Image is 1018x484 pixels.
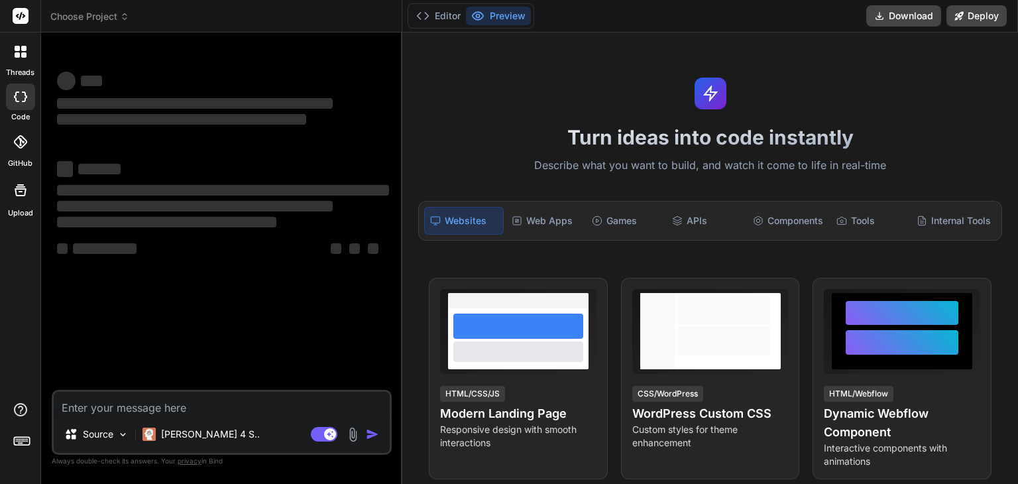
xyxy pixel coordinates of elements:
[83,428,113,441] p: Source
[667,207,744,235] div: APIs
[368,243,378,254] span: ‌
[57,98,333,109] span: ‌
[410,157,1010,174] p: Describe what you want to build, and watch it come to life in real-time
[632,386,703,402] div: CSS/WordPress
[506,207,584,235] div: Web Apps
[424,207,503,235] div: Websites
[466,7,531,25] button: Preview
[142,428,156,441] img: Claude 4 Sonnet
[410,125,1010,149] h1: Turn ideas into code instantly
[50,10,129,23] span: Choose Project
[57,217,276,227] span: ‌
[117,429,129,440] img: Pick Models
[748,207,828,235] div: Components
[161,428,260,441] p: [PERSON_NAME] 4 S..
[440,386,505,402] div: HTML/CSS/JS
[587,207,664,235] div: Games
[57,114,306,125] span: ‌
[366,428,379,441] img: icon
[57,161,73,177] span: ‌
[57,185,389,196] span: ‌
[11,111,30,123] label: code
[52,455,392,467] p: Always double-check its answers. Your in Bind
[81,76,102,86] span: ‌
[831,207,909,235] div: Tools
[411,7,466,25] button: Editor
[73,243,137,254] span: ‌
[946,5,1007,27] button: Deploy
[349,243,360,254] span: ‌
[6,67,34,78] label: threads
[911,207,996,235] div: Internal Tools
[78,164,121,174] span: ‌
[824,442,980,468] p: Interactive components with animations
[632,404,789,423] h4: WordPress Custom CSS
[8,158,32,169] label: GitHub
[57,72,76,90] span: ‌
[632,423,789,450] p: Custom styles for theme enhancement
[824,404,980,442] h4: Dynamic Webflow Component
[8,208,33,219] label: Upload
[57,201,333,212] span: ‌
[57,243,68,254] span: ‌
[440,404,596,423] h4: Modern Landing Page
[345,427,361,442] img: attachment
[178,457,201,465] span: privacy
[824,386,893,402] div: HTML/Webflow
[866,5,941,27] button: Download
[440,423,596,450] p: Responsive design with smooth interactions
[331,243,341,254] span: ‌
